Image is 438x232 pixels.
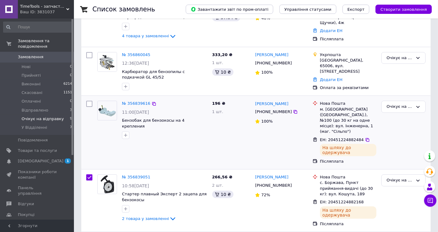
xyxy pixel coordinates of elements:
[18,201,34,207] span: Відгуки
[186,5,273,14] button: Завантажити звіт по пром-оплаті
[22,99,41,104] span: Оплачені
[122,183,149,188] span: 10:58[DATE]
[212,175,233,179] span: 266,56 ₴
[255,61,292,65] span: [PHONE_NUMBER]
[18,185,57,196] span: Панель управління
[20,9,74,15] div: Ваш ID: 3831037
[212,52,233,57] span: 333,20 ₴
[122,101,150,106] a: № 356839616
[98,175,117,194] img: Фото товару
[22,116,64,122] span: Очікує на відправку
[320,180,377,197] div: с. Боржава, Пункт приймання-видачі (до 30 кг): вул. Кошута, 189
[375,5,432,14] button: Створити замовлення
[70,116,72,122] span: 9
[22,64,30,70] span: Нові
[255,109,292,114] span: [PHONE_NUMBER]
[122,192,207,202] a: Стартер плавный Эксперт 2 зацепа для бензокосы
[255,183,292,188] span: [PHONE_NUMBER]
[320,77,343,82] a: Додати ЕН
[70,99,72,104] span: 0
[212,68,233,76] div: 10 ₴
[18,54,43,60] span: Замовлення
[320,28,343,33] a: Додати ЕН
[320,107,377,135] div: м. [GEOGRAPHIC_DATA] ([GEOGRAPHIC_DATA].), №100 (до 30 кг на одне місце): вул. Інженерна, 1 (маг....
[70,64,72,70] span: 0
[320,36,377,42] div: Післяплата
[320,174,377,180] div: Нова Пошта
[122,61,149,66] span: 12:36[DATE]
[261,16,270,20] span: 40%
[261,193,270,197] span: 72%
[212,183,223,188] span: 2 шт.
[212,191,233,198] div: 10 ₴
[18,38,74,49] span: Замовлення та повідомлення
[22,90,43,96] span: Скасовані
[320,101,377,106] div: Нова Пошта
[122,34,176,38] a: 4 товара у замовленні
[97,52,117,72] a: Фото товару
[122,69,185,80] a: Карбюратор для бензопилы с подкачкой GL 45/52
[320,52,377,58] div: Укрпошта
[122,34,169,38] span: 4 товара у замовленні
[284,7,331,12] span: Управління статусами
[18,212,34,218] span: Покупці
[92,6,155,13] h1: Список замовлень
[22,125,47,130] span: У Відділенні
[122,110,149,115] span: 11:00[DATE]
[70,108,72,113] span: 3
[261,70,273,75] span: 100%
[255,101,288,107] a: [PERSON_NAME]
[212,60,223,65] span: 1 шт.
[369,7,432,11] a: Створити замовлення
[261,119,273,124] span: 100%
[98,101,117,120] img: Фото товару
[255,52,288,58] a: [PERSON_NAME]
[343,5,370,14] button: Експорт
[347,7,365,12] span: Експорт
[320,85,377,91] div: Оплата за реквізитами
[22,73,41,78] span: Прийняті
[97,101,117,120] a: Фото товару
[122,52,150,57] a: № 356860045
[22,81,41,87] span: Виконані
[122,15,193,19] a: Картер для бензопилы H 137/142
[320,144,377,156] div: На шляху до одержувача
[65,158,71,164] span: 1
[380,7,427,12] span: Створити замовлення
[424,194,436,207] button: Чат з покупцем
[320,221,377,227] div: Післяплата
[387,177,413,184] div: Очікує на відправку
[98,52,117,71] img: Фото товару
[320,159,377,164] div: Післяплата
[70,125,72,130] span: 7
[70,73,72,78] span: 0
[122,216,176,221] a: 2 товара у замовленні
[320,58,377,75] div: [GEOGRAPHIC_DATA], 65006, вул. [STREET_ADDRESS]
[18,169,57,180] span: Показники роботи компанії
[3,22,73,33] input: Пошук
[18,158,63,164] span: [DEMOGRAPHIC_DATA]
[63,90,72,96] span: 1151
[122,175,150,179] a: № 356839051
[387,104,413,110] div: Очікує на відправку
[122,216,169,221] span: 2 товара у замовленні
[18,148,57,153] span: Товари та послуги
[122,118,185,128] a: Бензобак для бензокосы на 4 крепления
[255,174,288,180] a: [PERSON_NAME]
[63,81,72,87] span: 6214
[212,101,225,106] span: 196 ₴
[191,6,268,12] span: Завантажити звіт по пром-оплаті
[320,137,364,142] span: ЕН: 20451224882484
[387,55,413,61] div: Очікує на відправку
[97,174,117,194] a: Фото товару
[320,206,377,219] div: На шляху до одержувача
[22,108,48,113] span: Відправлено
[18,137,48,143] span: Повідомлення
[279,5,336,14] button: Управління статусами
[320,200,364,204] span: ЕН: 20451224882168
[20,4,66,9] span: TimeTools - запчастини для бензоінструментів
